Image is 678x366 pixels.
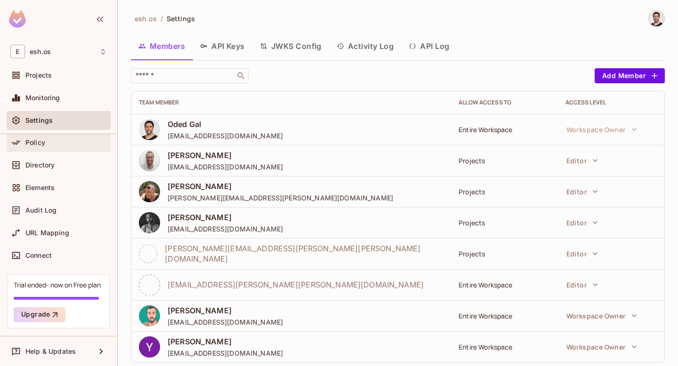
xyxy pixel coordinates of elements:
li: / [161,14,163,23]
span: Monitoring [25,94,60,102]
span: [PERSON_NAME] [168,150,283,160]
button: Editor [562,213,603,232]
img: ACg8ocIZRzGG4nbE8TObKwYSVR5zF0hK78ma-4dvDjEBrmMnB74AcTo=s96-c [139,212,160,233]
span: [EMAIL_ADDRESS][DOMAIN_NAME] [168,224,283,233]
span: [PERSON_NAME] [168,181,393,191]
span: Directory [25,161,55,169]
button: Editor [562,275,603,294]
button: Workspace Owner [562,120,642,139]
span: URL Mapping [25,229,69,237]
img: ACg8ocK8IRcN_1z113GF8wAW0muPGpMnpN4txAT792F1FPV6Fi5gWww=s96-c [139,119,160,140]
span: [PERSON_NAME][EMAIL_ADDRESS][PERSON_NAME][PERSON_NAME][DOMAIN_NAME] [165,243,444,264]
div: Projects [459,249,550,258]
span: [PERSON_NAME][EMAIL_ADDRESS][PERSON_NAME][DOMAIN_NAME] [168,193,393,202]
img: ACg8ocLpa2-rXMh9HVPJAgS6l1k5khEgK1KJNZ6sO62lP9DbUGpHa3c=s96-c [139,150,160,171]
button: Activity Log [329,34,402,58]
img: SReyMgAAAABJRU5ErkJggg== [9,10,26,28]
button: Members [131,34,193,58]
span: [PERSON_NAME] [168,336,283,347]
img: ACg8ocI_qOllF8oOquiLDMFbPv_hQ4BLTbqw8swWoKdI-tCq3UDm-pg=s96-c [139,181,160,202]
button: Upgrade [14,307,65,322]
span: [EMAIL_ADDRESS][DOMAIN_NAME] [168,131,283,140]
span: [PERSON_NAME] [168,305,283,316]
button: Editor [562,151,603,170]
div: Projects [459,218,550,227]
div: Entire Workspace [459,280,550,289]
div: Entire Workspace [459,342,550,351]
button: Editor [562,182,603,201]
img: ACg8ocLb_duIE2sy_YUXwbJwU1RDSh1xM9cpPWW0-_mX4rN28rFCsA=s96-c [139,336,160,358]
span: [EMAIL_ADDRESS][DOMAIN_NAME] [168,349,283,358]
span: Settings [167,14,195,23]
img: ACg8ocL0cbl91fYCTUT20tecewJVaITJv5RJEsKACvvqodmv7f1ZH-I=s96-c [139,305,160,326]
span: [PERSON_NAME] [168,212,283,223]
span: Elements [25,184,55,191]
span: Help & Updates [25,348,76,355]
span: [EMAIL_ADDRESS][DOMAIN_NAME] [168,162,283,171]
span: esh.os [135,14,157,23]
span: Connect [25,252,52,259]
span: Audit Log [25,207,56,214]
button: Workspace Owner [562,306,642,325]
div: Entire Workspace [459,311,550,320]
span: Projects [25,72,52,79]
span: [EMAIL_ADDRESS][DOMAIN_NAME] [168,318,283,326]
div: Access Level [565,99,657,106]
span: Oded Gal [168,119,283,129]
span: Policy [25,139,45,146]
div: Allow Access to [459,99,550,106]
button: JWKS Config [252,34,329,58]
div: Projects [459,187,550,196]
button: Workspace Owner [562,337,642,356]
div: Team Member [139,99,444,106]
span: Workspace: esh.os [30,48,51,56]
div: Projects [459,156,550,165]
button: API Keys [193,34,252,58]
span: [EMAIL_ADDRESS][PERSON_NAME][PERSON_NAME][DOMAIN_NAME] [168,279,424,290]
div: Entire Workspace [459,125,550,134]
button: Editor [562,244,603,263]
span: E [10,45,25,58]
img: Oded Gal [649,11,664,26]
div: Trial ended- now on Free plan [14,280,101,289]
button: API Log [401,34,457,58]
button: Add Member [595,68,665,83]
span: Settings [25,117,53,124]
